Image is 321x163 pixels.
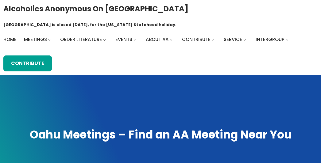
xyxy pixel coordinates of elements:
[3,55,52,71] a: Contribute
[286,38,288,41] button: Intergroup submenu
[133,38,136,41] button: Events submenu
[24,35,47,44] a: Meetings
[256,36,284,43] span: Intergroup
[146,36,168,43] span: About AA
[182,36,211,43] span: Contribute
[115,36,132,43] span: Events
[3,22,176,28] h1: [GEOGRAPHIC_DATA] is closed [DATE], for the [US_STATE] Statehood holiday.
[3,2,188,15] a: Alcoholics Anonymous on [GEOGRAPHIC_DATA]
[24,36,47,43] span: Meetings
[182,35,211,44] a: Contribute
[115,35,132,44] a: Events
[224,36,242,43] span: Service
[6,127,315,142] h1: Oahu Meetings – Find an AA Meeting Near You
[243,38,246,41] button: Service submenu
[170,38,172,41] button: About AA submenu
[60,36,102,43] span: Order Literature
[3,36,17,43] span: Home
[103,38,106,41] button: Order Literature submenu
[256,35,284,44] a: Intergroup
[211,38,214,41] button: Contribute submenu
[224,35,242,44] a: Service
[146,35,168,44] a: About AA
[48,38,51,41] button: Meetings submenu
[3,35,17,44] a: Home
[3,35,291,44] nav: Intergroup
